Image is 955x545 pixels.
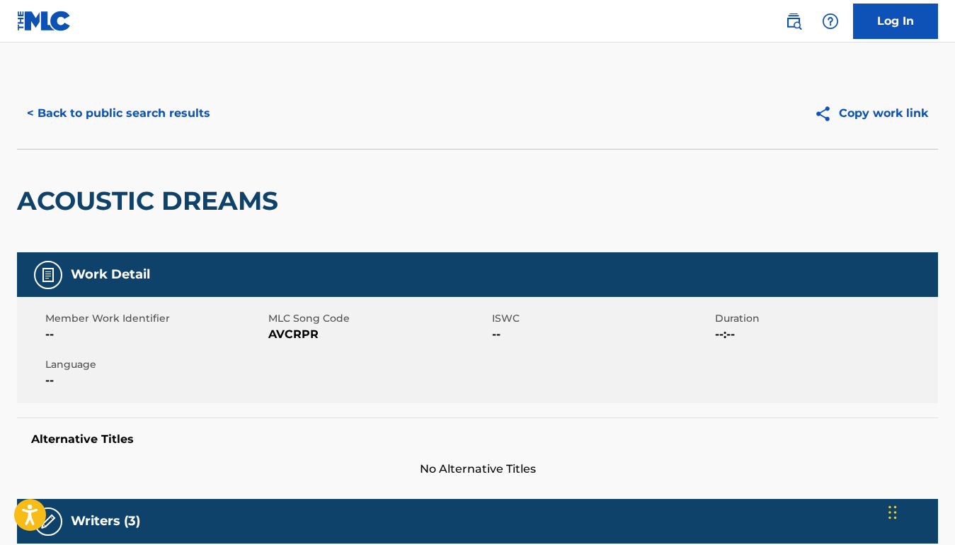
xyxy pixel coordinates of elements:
a: Log In [853,4,938,39]
span: No Alternative Titles [17,461,938,478]
span: Member Work Identifier [45,311,265,326]
img: search [785,13,802,30]
span: AVCRPR [268,326,488,343]
a: Public Search [779,7,808,35]
span: ISWC [492,311,711,326]
iframe: Chat Widget [884,477,955,545]
img: MLC Logo [17,11,72,31]
img: Copy work link [814,105,839,123]
span: -- [45,372,265,389]
img: Writers [40,513,57,530]
h5: Writers (3) [71,513,140,529]
span: Language [45,357,265,372]
h5: Alternative Titles [31,432,924,446]
div: Help [816,7,845,35]
h5: Work Detail [71,266,150,283]
img: Work Detail [40,266,57,283]
div: Drag [888,491,897,534]
span: Duration [715,311,934,326]
button: Copy work link [804,96,938,131]
span: -- [45,326,265,343]
span: --:-- [715,326,934,343]
span: -- [492,326,711,343]
h2: ACOUSTIC DREAMS [17,185,285,217]
button: < Back to public search results [17,96,220,131]
img: help [822,13,839,30]
iframe: Resource Center [915,344,955,459]
span: MLC Song Code [268,311,488,326]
